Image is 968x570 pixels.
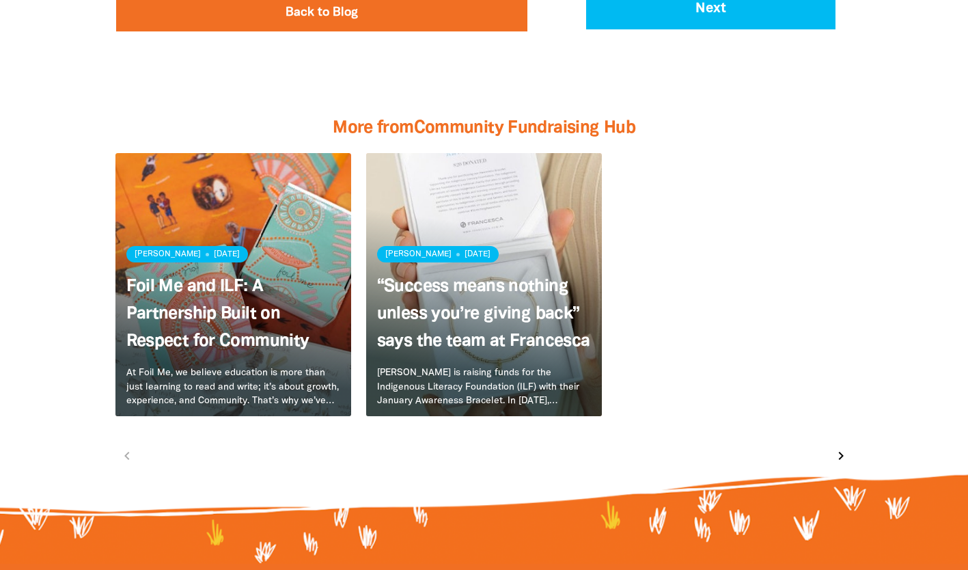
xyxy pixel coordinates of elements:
a: “Success means nothing unless you’re giving back” says the team at Francesca [377,279,590,349]
span: Next [605,2,817,16]
a: Foil Me and ILF: A Partnership Built on Respect for Community [126,279,309,349]
span: More from Community Fundraising Hub [333,120,635,136]
i: chevron_right [833,448,849,464]
div: Paginated content [115,153,853,468]
button: Next page [831,446,851,465]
